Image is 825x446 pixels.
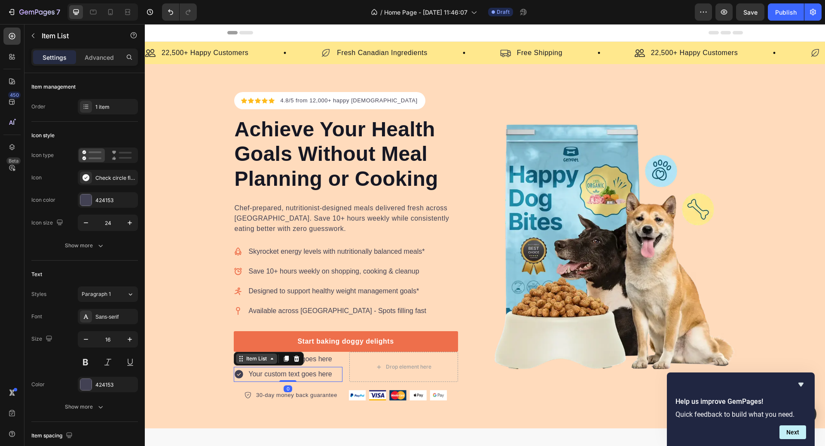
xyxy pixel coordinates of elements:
[241,339,287,346] div: Drop element here
[31,132,55,139] div: Icon style
[56,7,60,17] p: 7
[31,290,46,298] div: Styles
[736,3,764,21] button: Save
[743,9,758,16] span: Save
[162,3,197,21] div: Undo/Redo
[65,241,105,250] div: Show more
[153,312,249,323] div: Start baking doggy delights
[31,196,55,204] div: Icon color
[43,53,67,62] p: Settings
[675,397,806,407] h2: Help us improve GemPages!
[31,238,138,253] button: Show more
[204,366,302,376] img: 495611768014373769-47762bdc-c92b-46d1-973d-50401e2847fe.png
[31,381,45,388] div: Color
[145,24,825,446] iframe: Design area
[42,31,115,41] p: Item List
[82,290,111,298] span: Paragraph 1
[100,331,124,338] div: Item List
[31,271,42,278] div: Text
[31,333,54,345] div: Size
[85,53,114,62] p: Advanced
[111,367,192,375] p: 30-day money back guarantee
[675,410,806,418] p: Quick feedback to build what you need.
[380,8,382,17] span: /
[675,379,806,439] div: Help us improve GemPages!
[384,8,467,17] span: Home Page - [DATE] 11:46:07
[779,425,806,439] button: Next question
[78,286,138,302] button: Paragraph 1
[95,381,136,389] div: 424153
[31,103,46,111] div: Order
[31,174,42,181] div: Icon
[31,399,138,415] button: Show more
[65,403,105,411] div: Show more
[31,313,42,320] div: Font
[8,92,21,98] div: 450
[95,197,136,204] div: 424153
[104,329,187,341] p: Your custom text goes here
[775,8,797,17] div: Publish
[103,343,189,358] div: Your custom text goes here
[139,361,147,368] div: 0
[95,313,136,321] div: Sans-serif
[497,8,510,16] span: Draft
[31,151,54,159] div: Icon type
[347,100,592,345] img: Pet_Food_Supplies_-_One_Product_Store.webp
[3,3,64,21] button: 7
[796,379,806,390] button: Hide survey
[31,217,65,229] div: Icon size
[31,83,76,91] div: Item management
[95,174,136,182] div: Check circle filled
[95,103,136,111] div: 1 item
[6,157,21,164] div: Beta
[31,430,74,442] div: Item spacing
[768,3,804,21] button: Publish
